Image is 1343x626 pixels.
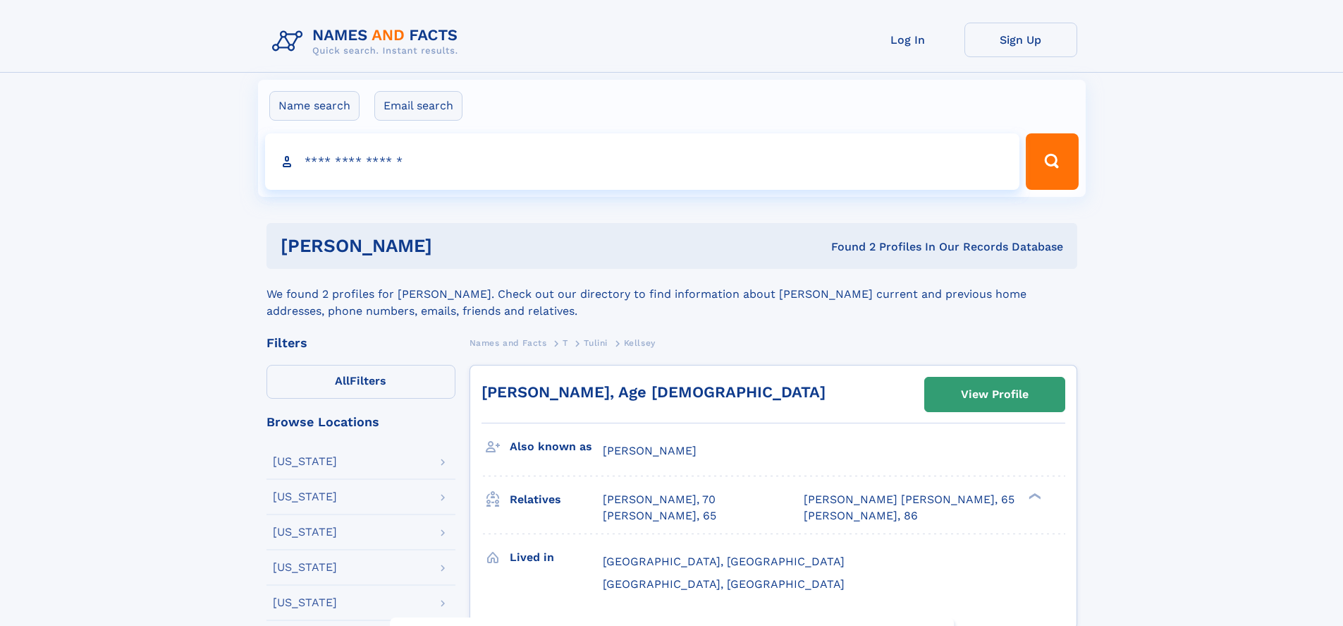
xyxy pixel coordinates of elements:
span: Tulini [584,338,608,348]
h1: [PERSON_NAME] [281,237,632,255]
span: [GEOGRAPHIC_DATA], [GEOGRAPHIC_DATA] [603,577,845,591]
a: Names and Facts [470,334,547,351]
span: Kellsey [624,338,656,348]
a: [PERSON_NAME] [PERSON_NAME], 65 [804,492,1014,507]
a: Log In [852,23,964,57]
label: Email search [374,91,462,121]
h3: Relatives [510,488,603,512]
input: search input [265,133,1020,190]
div: Browse Locations [266,416,455,428]
div: Filters [266,337,455,349]
a: Tulini [584,334,608,351]
a: T [563,334,568,351]
span: [GEOGRAPHIC_DATA], [GEOGRAPHIC_DATA] [603,555,845,568]
div: [US_STATE] [273,597,337,608]
a: [PERSON_NAME], 65 [603,508,716,524]
div: [US_STATE] [273,526,337,538]
img: Logo Names and Facts [266,23,470,61]
a: [PERSON_NAME], 70 [603,492,716,507]
h3: Also known as [510,435,603,459]
label: Name search [269,91,360,121]
a: [PERSON_NAME], Age [DEMOGRAPHIC_DATA] [482,383,826,401]
div: ❯ [1025,492,1042,501]
label: Filters [266,365,455,399]
span: [PERSON_NAME] [603,444,697,457]
div: [US_STATE] [273,491,337,502]
div: [US_STATE] [273,562,337,573]
span: T [563,338,568,348]
button: Search Button [1026,133,1078,190]
a: Sign Up [964,23,1077,57]
span: All [335,374,350,387]
div: Found 2 Profiles In Our Records Database [632,239,1063,255]
h3: Lived in [510,546,603,570]
div: [US_STATE] [273,456,337,467]
a: [PERSON_NAME], 86 [804,508,918,524]
a: View Profile [925,378,1065,411]
div: View Profile [961,378,1029,411]
div: We found 2 profiles for [PERSON_NAME]. Check out our directory to find information about [PERSON_... [266,269,1077,320]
